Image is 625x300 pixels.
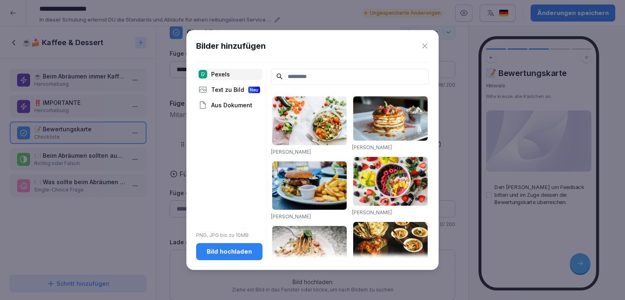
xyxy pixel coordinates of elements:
img: pexels-photo-1279330.jpeg [272,226,347,275]
img: pexels-photo-1099680.jpeg [353,157,428,206]
div: Aus Dokument [196,100,262,111]
a: [PERSON_NAME] [271,149,311,155]
a: [PERSON_NAME] [271,213,311,220]
h1: Bilder hinzufügen [196,40,266,52]
img: pexels.png [199,70,207,78]
a: [PERSON_NAME] [352,144,392,150]
img: pexels-photo-70497.jpeg [272,161,347,210]
div: Bild hochladen [203,247,256,256]
div: Text zu Bild [196,84,262,96]
a: [PERSON_NAME] [352,209,392,215]
img: pexels-photo-376464.jpeg [353,96,428,141]
div: Neu [248,87,260,93]
img: pexels-photo-958545.jpeg [353,222,428,263]
img: pexels-photo-1640777.jpeg [272,96,347,145]
button: Bild hochladen [196,243,262,260]
p: PNG, JPG bis zu 10MB [196,232,262,239]
div: Pexels [196,69,262,80]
